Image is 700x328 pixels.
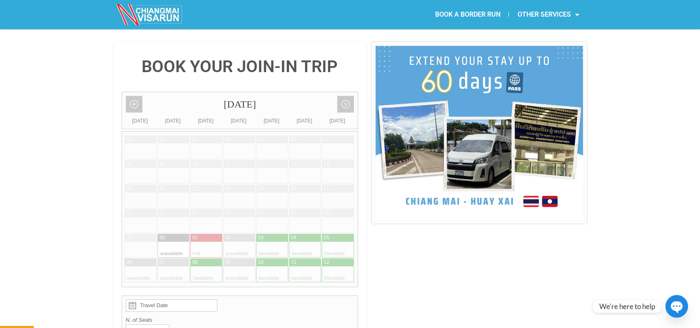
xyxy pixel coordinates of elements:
[127,210,132,217] div: 22
[127,160,132,168] div: 08
[222,117,255,125] div: [DATE]
[291,136,296,143] div: 06
[127,234,132,241] div: 29
[324,136,329,143] div: 07
[291,259,296,266] div: 11
[127,185,132,192] div: 15
[189,117,222,125] div: [DATE]
[321,117,354,125] div: [DATE]
[225,160,231,168] div: 11
[324,210,329,217] div: 28
[291,160,296,168] div: 13
[159,136,165,143] div: 02
[258,136,264,143] div: 05
[225,136,231,143] div: 04
[192,160,198,168] div: 10
[291,210,296,217] div: 27
[324,185,329,192] div: 21
[258,160,264,168] div: 12
[258,234,264,241] div: 03
[192,259,198,266] div: 08
[157,117,189,125] div: [DATE]
[159,160,165,168] div: 09
[291,234,296,241] div: 04
[225,210,231,217] div: 25
[258,185,264,192] div: 19
[127,136,132,143] div: 01
[350,5,587,24] nav: Menu
[255,117,288,125] div: [DATE]
[225,259,231,266] div: 09
[159,210,165,217] div: 23
[258,259,264,266] div: 10
[192,234,198,241] div: 01
[127,259,132,266] div: 06
[225,185,231,192] div: 18
[426,5,508,24] a: BOOK A BORDER RUN
[192,185,198,192] div: 17
[159,259,165,266] div: 07
[288,117,321,125] div: [DATE]
[324,234,329,241] div: 05
[159,185,165,192] div: 16
[258,210,264,217] div: 26
[225,234,231,241] div: 02
[291,185,296,192] div: 20
[122,58,359,75] h4: BOOK YOUR JOIN-IN TRIP
[126,316,354,324] label: N. of Seats
[159,234,165,241] div: 30
[122,92,358,117] div: [DATE]
[192,210,198,217] div: 24
[324,160,329,168] div: 14
[509,5,587,24] a: OTHER SERVICES
[324,259,329,266] div: 12
[192,136,198,143] div: 03
[124,117,157,125] div: [DATE]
